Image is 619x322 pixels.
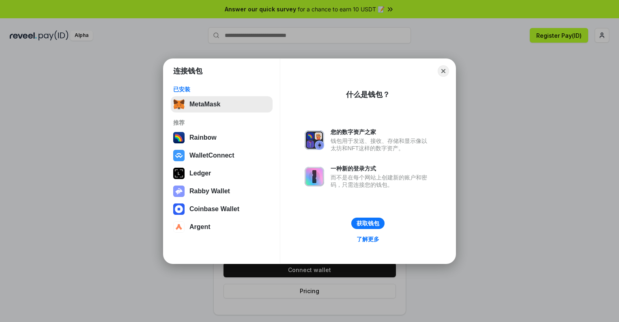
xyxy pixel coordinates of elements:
div: 您的数字资产之家 [331,128,431,136]
div: 什么是钱包？ [346,90,390,99]
img: svg+xml,%3Csvg%20width%3D%2228%22%20height%3D%2228%22%20viewBox%3D%220%200%2028%2028%22%20fill%3D... [173,221,185,233]
img: svg+xml,%3Csvg%20width%3D%22120%22%20height%3D%22120%22%20viewBox%3D%220%200%20120%20120%22%20fil... [173,132,185,143]
img: svg+xml,%3Csvg%20xmlns%3D%22http%3A%2F%2Fwww.w3.org%2F2000%2Fsvg%22%20width%3D%2228%22%20height%3... [173,168,185,179]
a: 了解更多 [352,234,384,244]
button: Ledger [171,165,273,182]
img: svg+xml,%3Csvg%20width%3D%2228%22%20height%3D%2228%22%20viewBox%3D%220%200%2028%2028%22%20fill%3D... [173,203,185,215]
div: MetaMask [189,101,220,108]
button: MetaMask [171,96,273,112]
div: Ledger [189,170,211,177]
div: Rabby Wallet [189,188,230,195]
button: Coinbase Wallet [171,201,273,217]
button: Argent [171,219,273,235]
button: 获取钱包 [351,218,385,229]
button: Rainbow [171,130,273,146]
img: svg+xml,%3Csvg%20xmlns%3D%22http%3A%2F%2Fwww.w3.org%2F2000%2Fsvg%22%20fill%3D%22none%22%20viewBox... [173,186,185,197]
img: svg+xml,%3Csvg%20fill%3D%22none%22%20height%3D%2233%22%20viewBox%3D%220%200%2035%2033%22%20width%... [173,99,185,110]
div: Rainbow [189,134,217,141]
div: 推荐 [173,119,270,126]
button: Rabby Wallet [171,183,273,199]
div: 获取钱包 [357,220,379,227]
div: 钱包用于发送、接收、存储和显示像以太坊和NFT这样的数字资产。 [331,137,431,152]
img: svg+xml,%3Csvg%20xmlns%3D%22http%3A%2F%2Fwww.w3.org%2F2000%2Fsvg%22%20fill%3D%22none%22%20viewBox... [305,167,324,186]
div: 而不是在每个网站上创建新的账户和密码，只需连接您的钱包。 [331,174,431,188]
h1: 连接钱包 [173,66,202,76]
div: 了解更多 [357,236,379,243]
div: Coinbase Wallet [189,205,239,213]
div: 一种新的登录方式 [331,165,431,172]
button: Close [438,65,449,77]
div: WalletConnect [189,152,234,159]
img: svg+xml,%3Csvg%20width%3D%2228%22%20height%3D%2228%22%20viewBox%3D%220%200%2028%2028%22%20fill%3D... [173,150,185,161]
img: svg+xml,%3Csvg%20xmlns%3D%22http%3A%2F%2Fwww.w3.org%2F2000%2Fsvg%22%20fill%3D%22none%22%20viewBox... [305,130,324,150]
div: 已安装 [173,86,270,93]
button: WalletConnect [171,147,273,164]
div: Argent [189,223,211,231]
